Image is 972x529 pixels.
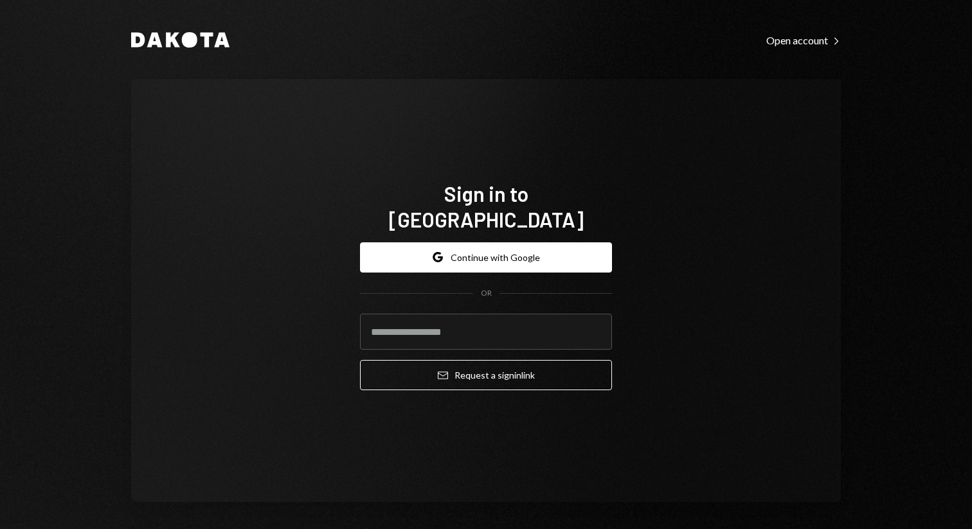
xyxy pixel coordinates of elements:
h1: Sign in to [GEOGRAPHIC_DATA] [360,181,612,232]
div: OR [481,288,492,299]
button: Continue with Google [360,242,612,273]
div: Open account [766,34,841,47]
button: Request a signinlink [360,360,612,390]
a: Open account [766,33,841,47]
